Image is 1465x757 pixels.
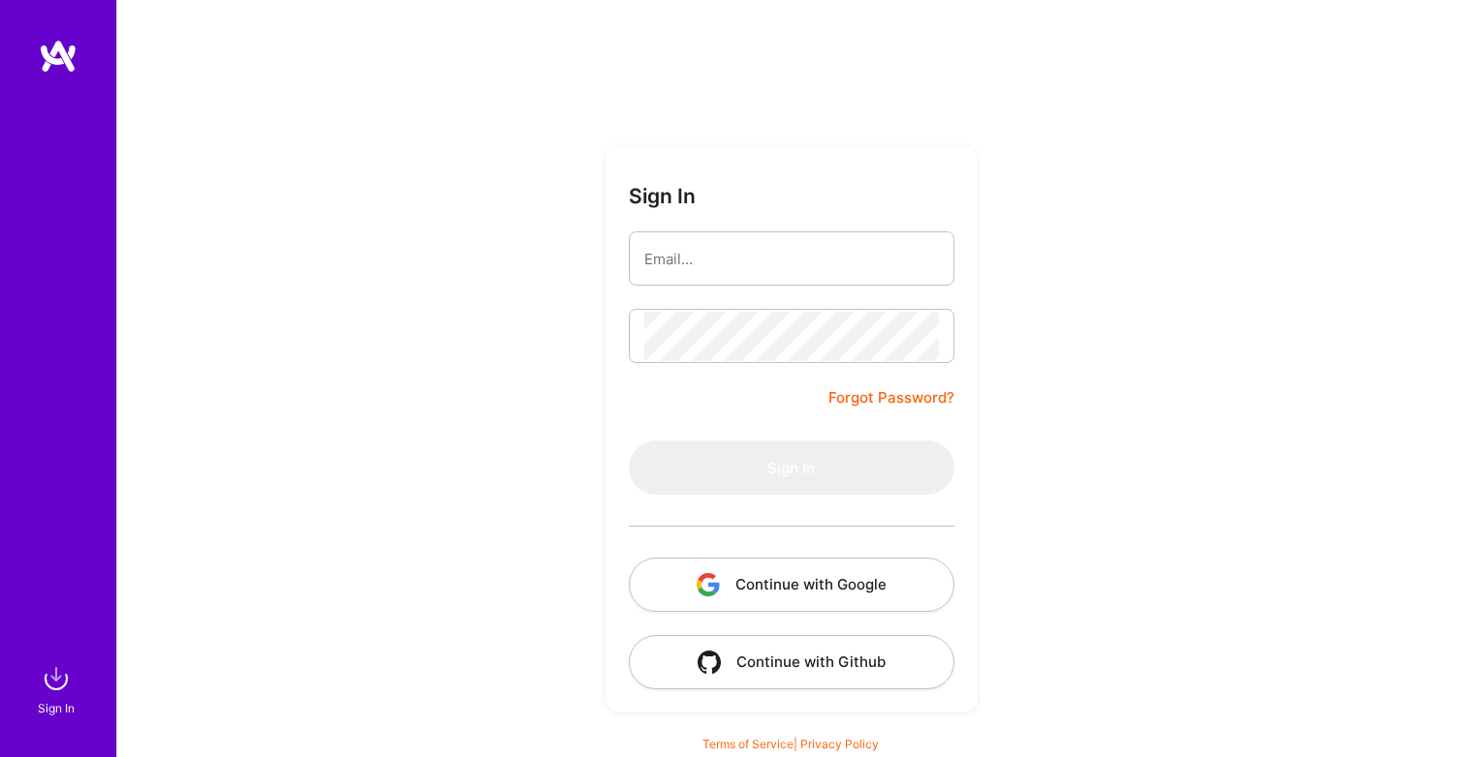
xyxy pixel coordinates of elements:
a: Forgot Password? [828,386,954,409]
div: Sign In [38,698,75,718]
span: | [702,737,879,751]
h3: Sign In [629,184,696,208]
input: Email... [644,234,939,284]
a: Privacy Policy [800,737,879,751]
img: icon [698,651,721,674]
a: sign inSign In [41,659,76,718]
img: sign in [37,659,76,698]
img: icon [697,573,720,596]
button: Continue with Google [629,558,954,612]
div: © 2025 ATeams Inc., All rights reserved. [116,699,1465,747]
a: Terms of Service [702,737,794,751]
img: logo [39,39,78,74]
button: Continue with Github [629,635,954,689]
button: Sign In [629,440,954,495]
